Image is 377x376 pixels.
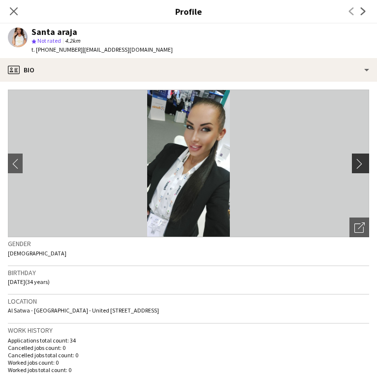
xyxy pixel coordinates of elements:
[8,366,369,374] p: Worked jobs total count: 0
[8,268,369,277] h3: Birthday
[8,250,66,257] span: [DEMOGRAPHIC_DATA]
[8,297,369,306] h3: Location
[31,28,77,36] div: Santa araja
[8,307,159,314] span: Al Satwa - [GEOGRAPHIC_DATA] - United [STREET_ADDRESS]
[8,351,369,359] p: Cancelled jobs total count: 0
[8,90,369,237] img: Crew avatar or photo
[8,337,369,344] p: Applications total count: 34
[37,37,61,44] span: Not rated
[8,359,369,366] p: Worked jobs count: 0
[8,326,369,335] h3: Work history
[8,239,369,248] h3: Gender
[8,344,369,351] p: Cancelled jobs count: 0
[8,278,50,285] span: [DATE] (34 years)
[83,46,173,53] span: | [EMAIL_ADDRESS][DOMAIN_NAME]
[349,218,369,237] div: Open photos pop-in
[31,46,83,53] span: t. [PHONE_NUMBER]
[63,37,82,44] span: 4.2km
